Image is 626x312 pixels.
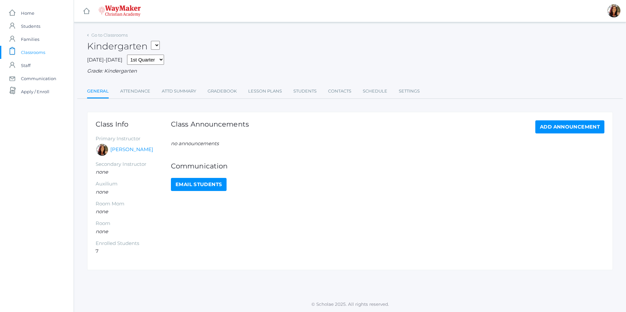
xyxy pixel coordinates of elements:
[21,7,34,20] span: Home
[21,20,40,33] span: Students
[171,120,249,132] h1: Class Announcements
[99,5,141,17] img: waymaker-logo-stack-white-1602f2b1af18da31a5905e9982d058868370996dac5278e84edea6dabf9a3315.png
[110,146,153,153] a: [PERSON_NAME]
[96,181,171,187] h5: Auxilium
[96,228,108,234] em: none
[96,162,171,167] h5: Secondary Instructor
[96,189,108,195] em: none
[120,85,150,98] a: Attendance
[21,72,56,85] span: Communication
[87,85,109,99] a: General
[399,85,420,98] a: Settings
[162,85,196,98] a: Attd Summary
[171,140,219,147] em: no announcements
[74,301,626,307] p: © Scholae 2025. All rights reserved.
[363,85,387,98] a: Schedule
[87,57,122,63] span: [DATE]-[DATE]
[87,41,160,51] h2: Kindergarten
[96,241,171,246] h5: Enrolled Students
[607,4,620,17] div: Gina Pecor
[96,169,108,175] em: none
[96,221,171,226] h5: Room
[21,46,45,59] span: Classrooms
[171,178,227,191] a: Email Students
[96,201,171,207] h5: Room Mom
[96,143,109,156] div: Gina Pecor
[535,120,604,133] a: Add Announcement
[248,85,282,98] a: Lesson Plans
[96,208,108,215] em: none
[328,85,351,98] a: Contacts
[21,33,39,46] span: Families
[293,85,317,98] a: Students
[87,67,613,75] div: Grade: Kindergarten
[96,120,171,128] h1: Class Info
[91,32,128,38] a: Go to Classrooms
[96,136,171,142] h5: Primary Instructor
[208,85,237,98] a: Gradebook
[96,248,171,255] li: 7
[21,85,49,98] span: Apply / Enroll
[171,162,604,170] h1: Communication
[21,59,30,72] span: Staff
